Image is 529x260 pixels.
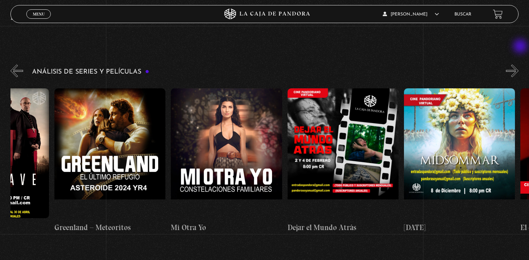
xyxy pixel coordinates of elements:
[54,222,165,233] h4: Greenland – Meteoritos
[54,83,165,239] a: Greenland – Meteoritos
[32,69,149,75] h3: Análisis de series y películas
[171,222,282,233] h4: Mi Otra Yo
[454,12,471,17] a: Buscar
[171,83,282,239] a: Mi Otra Yo
[383,12,439,17] span: [PERSON_NAME]
[10,65,23,77] button: Previous
[404,83,515,239] a: [DATE]
[404,222,515,233] h4: [DATE]
[33,12,45,16] span: Menu
[288,83,399,239] a: Dejar el Mundo Atrás
[10,12,121,23] h4: Papa [PERSON_NAME]
[288,222,399,233] h4: Dejar el Mundo Atrás
[506,65,519,77] button: Next
[493,9,503,19] a: View your shopping cart
[30,18,47,23] span: Cerrar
